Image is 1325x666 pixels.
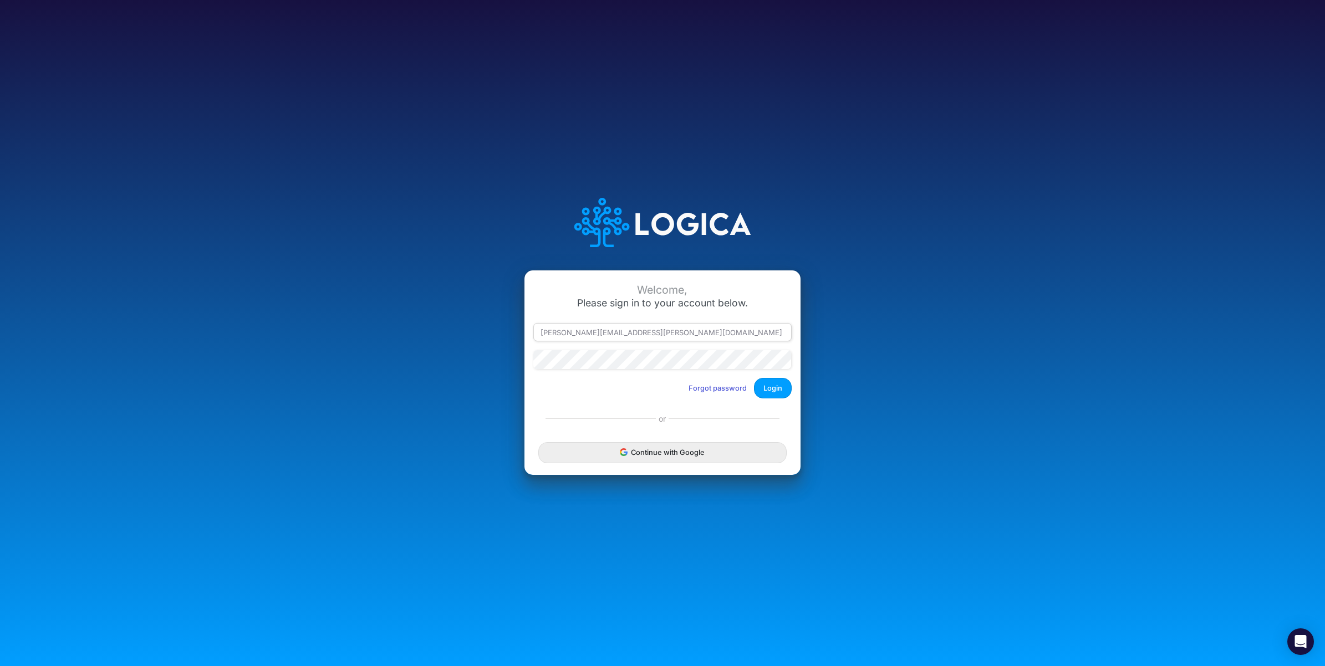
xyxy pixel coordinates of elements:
span: Please sign in to your account below. [577,297,748,309]
input: Email [533,323,792,342]
button: Continue with Google [538,442,787,463]
div: Open Intercom Messenger [1287,628,1314,655]
div: Welcome, [533,284,792,296]
button: Forgot password [681,379,754,397]
button: Login [754,378,792,398]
